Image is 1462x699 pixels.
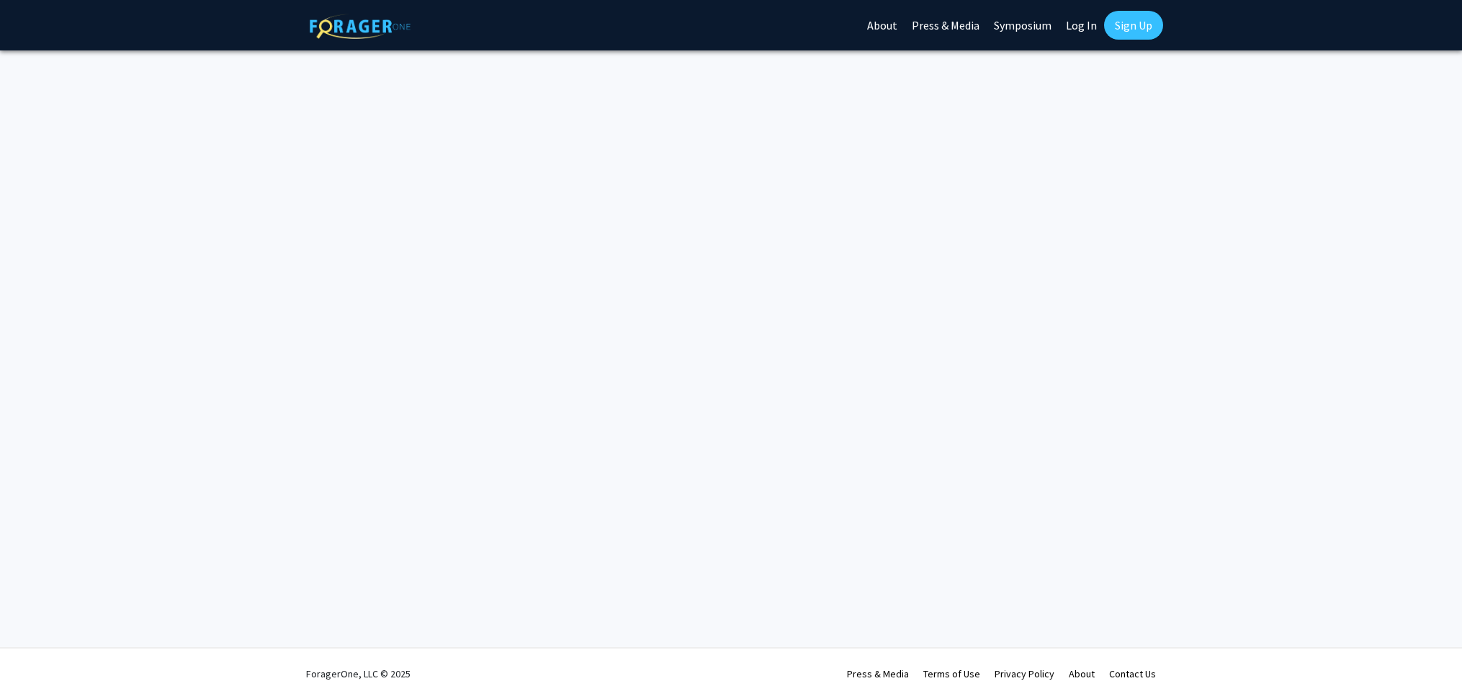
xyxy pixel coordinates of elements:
[923,667,980,680] a: Terms of Use
[1069,667,1095,680] a: About
[847,667,909,680] a: Press & Media
[306,649,411,699] div: ForagerOne, LLC © 2025
[1104,11,1163,40] a: Sign Up
[995,667,1054,680] a: Privacy Policy
[310,14,411,39] img: ForagerOne Logo
[1109,667,1156,680] a: Contact Us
